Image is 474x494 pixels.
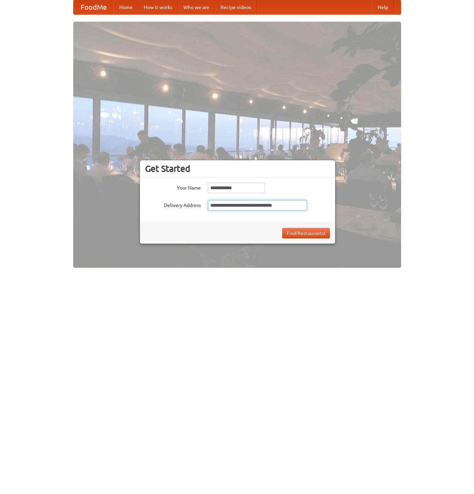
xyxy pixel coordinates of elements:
a: How it works [138,0,178,14]
label: Your Name [145,183,201,191]
h3: Get Started [145,163,330,174]
a: FoodMe [74,0,114,14]
a: Who we are [178,0,215,14]
label: Delivery Address [145,200,201,209]
button: Find Restaurants! [282,228,330,238]
a: Help [372,0,394,14]
a: Home [114,0,138,14]
a: Recipe videos [215,0,257,14]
